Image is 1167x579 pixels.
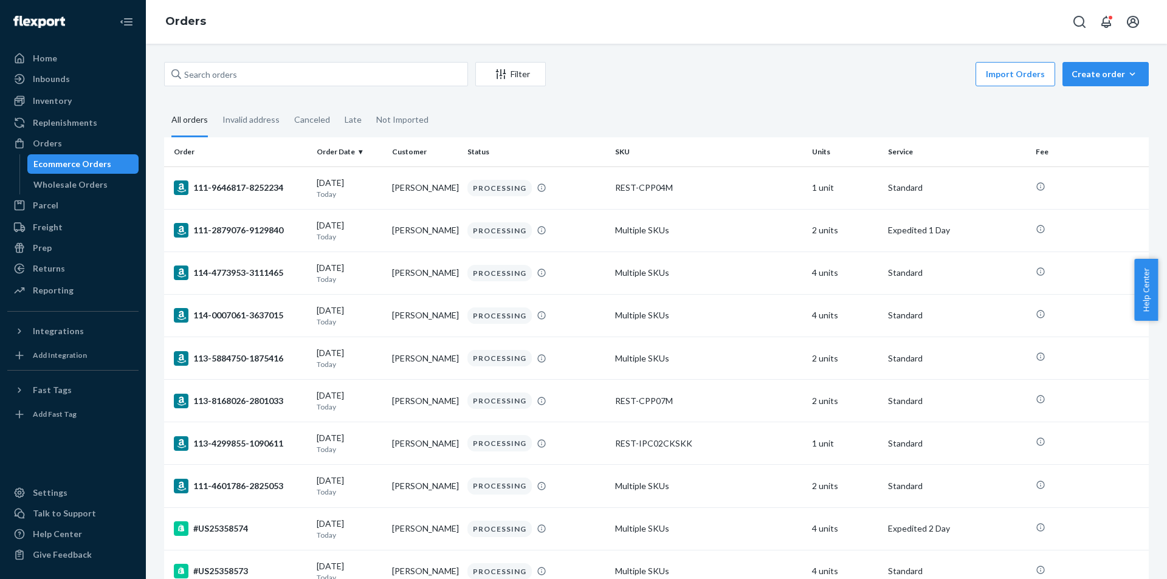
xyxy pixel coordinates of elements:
p: Today [317,189,382,199]
td: Multiple SKUs [610,465,807,507]
div: Integrations [33,325,84,337]
p: Today [317,317,382,327]
div: Reporting [33,284,74,296]
p: Today [317,487,382,497]
div: Ecommerce Orders [33,158,111,170]
div: PROCESSING [467,350,532,366]
td: Multiple SKUs [610,209,807,252]
div: Canceled [294,104,330,135]
button: Open account menu [1121,10,1145,34]
p: Standard [888,395,1026,407]
td: [PERSON_NAME] [387,507,463,550]
img: Flexport logo [13,16,65,28]
p: Today [317,402,382,412]
div: Inbounds [33,73,70,85]
div: Inventory [33,95,72,107]
button: Close Navigation [114,10,139,34]
button: Filter [475,62,546,86]
div: Freight [33,221,63,233]
td: 2 units [807,209,883,252]
div: Wholesale Orders [33,179,108,191]
td: 4 units [807,507,883,550]
div: Replenishments [33,117,97,129]
a: Reporting [7,281,139,300]
div: [DATE] [317,389,382,412]
div: [DATE] [317,518,382,540]
div: Not Imported [376,104,429,135]
div: Prep [33,242,52,254]
p: Standard [888,437,1026,450]
a: Orders [7,134,139,153]
p: Today [317,530,382,540]
div: PROCESSING [467,392,532,409]
a: Settings [7,483,139,502]
a: Add Fast Tag [7,405,139,424]
button: Fast Tags [7,380,139,400]
button: Import Orders [976,62,1055,86]
div: All orders [171,104,208,137]
td: 2 units [807,380,883,422]
p: Standard [888,565,1026,577]
td: 4 units [807,252,883,294]
td: 4 units [807,294,883,337]
div: Returns [33,262,65,275]
div: PROCESSING [467,222,532,239]
div: REST-IPC02CKSKK [615,437,802,450]
div: 113-8168026-2801033 [174,394,307,408]
div: Add Integration [33,350,87,360]
div: REST-CPP07M [615,395,802,407]
div: 111-2879076-9129840 [174,223,307,238]
div: Settings [33,487,67,499]
th: Units [807,137,883,166]
th: Order Date [312,137,387,166]
td: Multiple SKUs [610,252,807,294]
td: [PERSON_NAME] [387,252,463,294]
a: Returns [7,259,139,278]
div: Give Feedback [33,549,92,561]
p: Standard [888,352,1026,365]
a: Prep [7,238,139,258]
p: Expedited 2 Day [888,522,1026,535]
input: Search orders [164,62,468,86]
button: Help Center [1134,259,1158,321]
th: Fee [1031,137,1149,166]
td: Multiple SKUs [610,337,807,380]
div: #US25358574 [174,521,307,536]
div: 113-5884750-1875416 [174,351,307,366]
div: Filter [476,68,545,80]
td: 1 unit [807,166,883,209]
p: Standard [888,480,1026,492]
div: Late [345,104,362,135]
a: Orders [165,15,206,28]
p: Expedited 1 Day [888,224,1026,236]
div: PROCESSING [467,265,532,281]
div: [DATE] [317,262,382,284]
td: [PERSON_NAME] [387,209,463,252]
button: Open notifications [1094,10,1118,34]
a: Ecommerce Orders [27,154,139,174]
div: Home [33,52,57,64]
ol: breadcrumbs [156,4,216,39]
p: Standard [888,267,1026,279]
div: [DATE] [317,304,382,327]
td: Multiple SKUs [610,507,807,550]
div: [DATE] [317,475,382,497]
div: Orders [33,137,62,149]
p: Today [317,444,382,454]
a: Parcel [7,196,139,215]
a: Home [7,49,139,68]
a: Help Center [7,524,139,544]
div: Talk to Support [33,507,96,519]
div: 111-9646817-8252234 [174,180,307,195]
div: [DATE] [317,347,382,369]
div: [DATE] [317,432,382,454]
th: Order [164,137,312,166]
td: 2 units [807,465,883,507]
p: Standard [888,309,1026,321]
div: PROCESSING [467,435,532,451]
div: 114-4773953-3111465 [174,266,307,280]
td: Multiple SKUs [610,294,807,337]
div: [DATE] [317,177,382,199]
div: PROCESSING [467,478,532,494]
